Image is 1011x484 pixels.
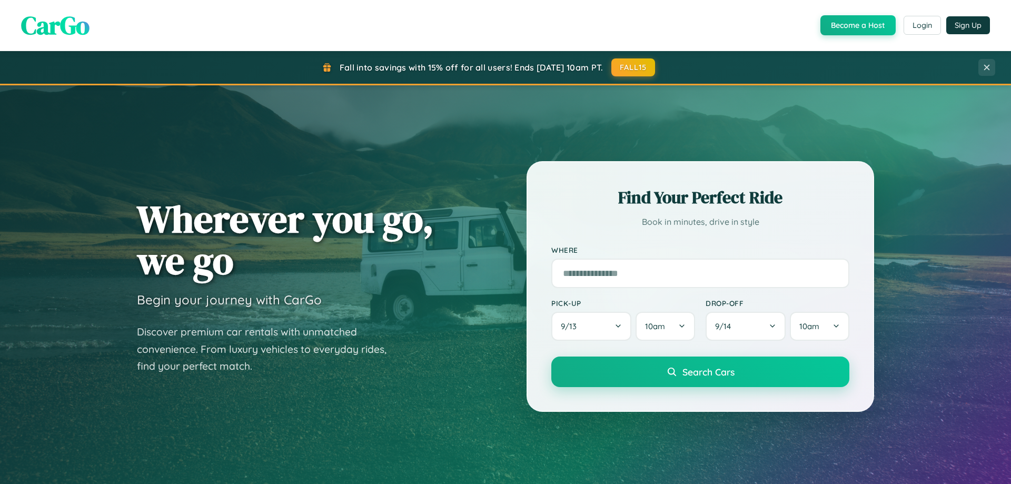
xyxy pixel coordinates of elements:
[682,366,735,378] span: Search Cars
[340,62,603,73] span: Fall into savings with 15% off for all users! Ends [DATE] 10am PT.
[137,292,322,308] h3: Begin your journey with CarGo
[636,312,695,341] button: 10am
[715,321,736,331] span: 9 / 14
[551,186,849,209] h2: Find Your Perfect Ride
[946,16,990,34] button: Sign Up
[551,312,631,341] button: 9/13
[645,321,665,331] span: 10am
[706,312,786,341] button: 9/14
[137,323,400,375] p: Discover premium car rentals with unmatched convenience. From luxury vehicles to everyday rides, ...
[551,357,849,387] button: Search Cars
[799,321,819,331] span: 10am
[790,312,849,341] button: 10am
[551,299,695,308] label: Pick-up
[611,58,656,76] button: FALL15
[137,198,434,281] h1: Wherever you go, we go
[21,8,90,43] span: CarGo
[706,299,849,308] label: Drop-off
[820,15,896,35] button: Become a Host
[551,214,849,230] p: Book in minutes, drive in style
[551,245,849,254] label: Where
[561,321,582,331] span: 9 / 13
[904,16,941,35] button: Login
